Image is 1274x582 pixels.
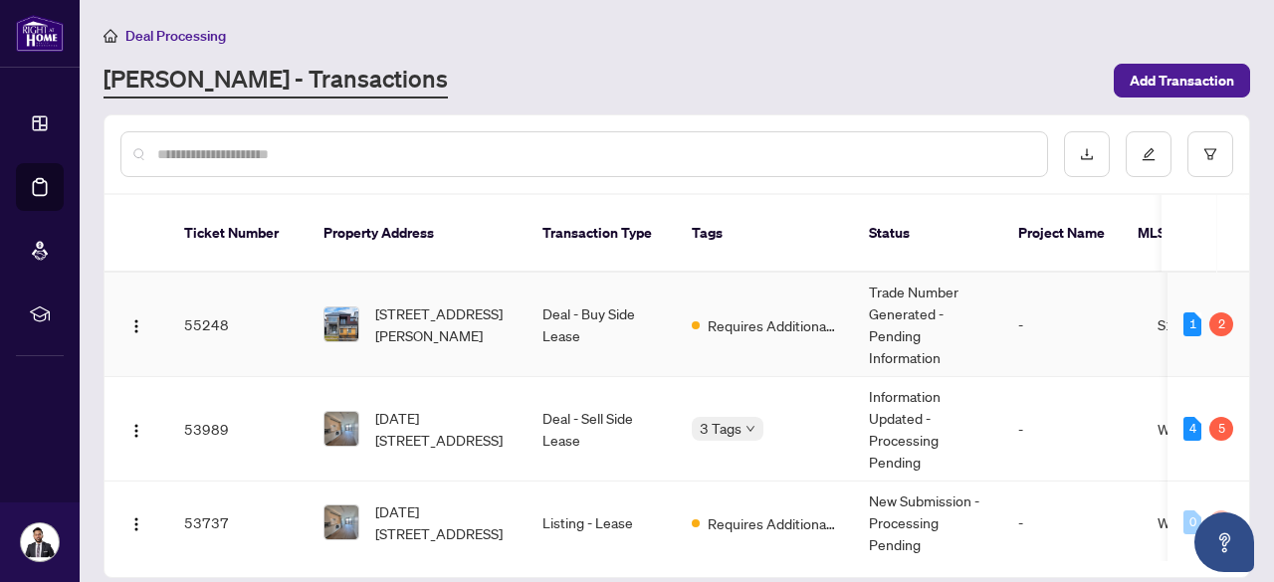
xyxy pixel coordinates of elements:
div: 1 [1183,312,1201,336]
th: Project Name [1002,195,1122,273]
span: [STREET_ADDRESS][PERSON_NAME] [375,302,511,346]
span: W12391454 [1158,513,1242,531]
span: [DATE][STREET_ADDRESS] [375,407,511,451]
button: Logo [120,413,152,445]
span: down [745,424,755,434]
span: W12391454 [1158,420,1242,438]
th: Tags [676,195,853,273]
button: edit [1126,131,1171,177]
img: Profile Icon [21,523,59,561]
div: 5 [1209,417,1233,441]
span: 3 Tags [700,417,742,440]
td: Information Updated - Processing Pending [853,377,1002,482]
button: Add Transaction [1114,64,1250,97]
td: Deal - Sell Side Lease [527,377,676,482]
th: Property Address [308,195,527,273]
button: download [1064,131,1110,177]
span: [DATE][STREET_ADDRESS] [375,500,511,544]
button: Logo [120,506,152,538]
img: thumbnail-img [324,505,358,539]
td: Trade Number Generated - Pending Information [853,273,1002,377]
td: - [1002,273,1142,377]
td: - [1002,377,1142,482]
div: 0 [1209,510,1233,534]
th: Ticket Number [168,195,308,273]
td: - [1002,482,1142,564]
td: 55248 [168,273,308,377]
img: Logo [128,516,144,532]
a: [PERSON_NAME] - Transactions [104,63,448,98]
td: 53989 [168,377,308,482]
div: 2 [1209,312,1233,336]
td: 53737 [168,482,308,564]
button: filter [1187,131,1233,177]
span: Requires Additional Docs [708,314,837,336]
div: 4 [1183,417,1201,441]
th: Transaction Type [527,195,676,273]
img: thumbnail-img [324,412,358,446]
div: 0 [1183,510,1201,534]
td: Deal - Buy Side Lease [527,273,676,377]
img: Logo [128,318,144,334]
td: Listing - Lease [527,482,676,564]
span: download [1080,147,1094,161]
span: S12353460 [1158,315,1237,333]
button: Logo [120,308,152,340]
span: edit [1142,147,1156,161]
span: filter [1203,147,1217,161]
span: Deal Processing [125,27,226,45]
button: Open asap [1194,512,1254,572]
img: thumbnail-img [324,307,358,341]
th: Status [853,195,1002,273]
img: logo [16,15,64,52]
th: MLS # [1122,195,1241,273]
td: New Submission - Processing Pending [853,482,1002,564]
span: Add Transaction [1130,65,1234,97]
span: home [104,29,117,43]
img: Logo [128,423,144,439]
span: Requires Additional Docs [708,512,837,534]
